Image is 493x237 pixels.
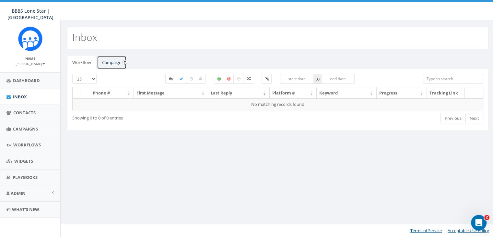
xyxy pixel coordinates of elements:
th: First Message: activate to sort column ascending [134,87,208,99]
input: end date [321,74,355,84]
span: Workflows [13,142,41,148]
span: Admin [11,190,26,196]
label: Neutral [233,74,244,84]
th: Phone #: activate to sort column ascending [90,87,134,99]
span: 2 [484,215,489,220]
label: Completed [176,74,187,84]
th: Last Reply: activate to sort column ascending [208,87,270,99]
label: Clicked [262,74,272,84]
a: Campaign [97,56,127,69]
span: to [314,74,321,84]
span: Campaigns [13,126,38,132]
iframe: Intercom live chat [471,215,487,231]
img: Rally_Corp_Icon.png [18,27,42,51]
label: Closed [196,74,205,84]
span: BBBS Lone Star | [GEOGRAPHIC_DATA] [7,8,53,20]
label: Positive [214,74,224,84]
th: Progress: activate to sort column ascending [377,87,427,99]
input: Type to search [423,74,483,84]
h2: Inbox [72,32,97,43]
span: What's New [12,206,39,212]
a: Next [465,113,483,124]
a: Terms of Service [410,228,442,233]
a: Previous [440,113,466,124]
span: Inbox [13,94,27,100]
label: Expired [186,74,196,84]
span: Widgets [14,158,33,164]
small: Name [25,56,35,61]
a: Workflow [67,56,96,69]
label: Started [165,74,176,84]
div: Showing 0 to 0 of 0 entries [72,112,238,121]
span: Contacts [13,110,36,116]
th: Platform #: activate to sort column ascending [270,87,317,99]
label: Mixed [243,74,254,84]
td: No matching records found [73,98,483,110]
input: Submit [123,60,127,65]
th: Keyword: activate to sort column ascending [317,87,377,99]
label: Negative [224,74,234,84]
a: [PERSON_NAME] [16,60,45,66]
span: Dashboard [13,78,40,83]
th: Tracking Link [427,87,465,99]
small: [PERSON_NAME] [16,61,45,66]
span: Playbooks [13,174,38,180]
a: Acceptable Use Policy [448,228,489,233]
input: start date [280,74,314,84]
